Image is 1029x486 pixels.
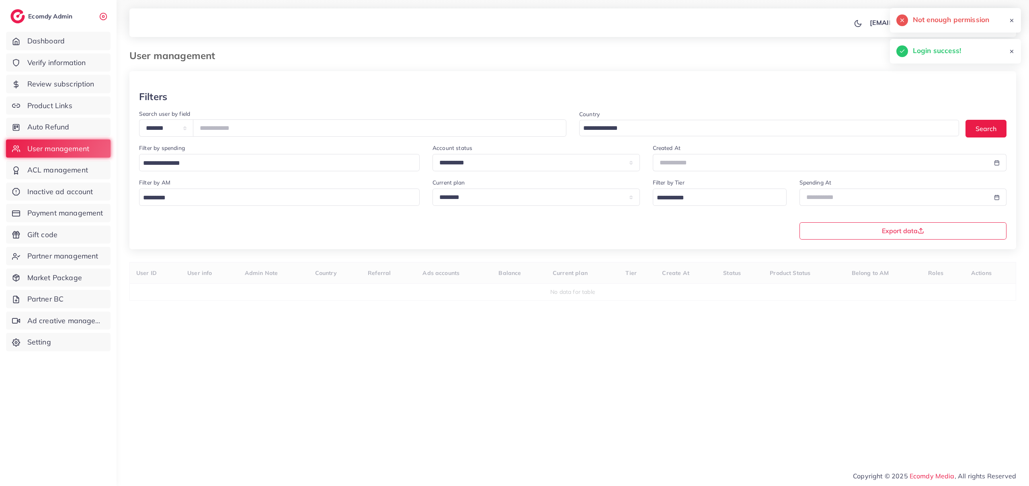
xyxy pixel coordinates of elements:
img: logo [10,9,25,23]
a: Product Links [6,96,111,115]
span: Partner management [27,251,98,261]
a: logoEcomdy Admin [10,9,74,23]
span: Market Package [27,273,82,283]
button: Search [965,120,1006,137]
span: Product Links [27,100,72,111]
a: Review subscription [6,75,111,93]
a: Inactive ad account [6,183,111,201]
div: Search for option [579,120,959,136]
p: [EMAIL_ADDRESS][DOMAIN_NAME] [870,18,985,27]
span: Export data [882,228,924,234]
a: Partner BC [6,290,111,308]
input: Search for option [580,122,949,135]
label: Current plan [433,178,465,187]
span: Setting [27,337,51,347]
input: Search for option [654,192,776,204]
a: Ad creative management [6,312,111,330]
label: Country [579,110,600,118]
a: Setting [6,333,111,351]
h5: Not enough permission [913,14,989,25]
label: Created At [653,144,681,152]
a: Auto Refund [6,118,111,136]
span: Payment management [27,208,103,218]
input: Search for option [140,192,409,204]
span: ACL management [27,165,88,175]
span: Verify information [27,57,86,68]
label: Spending At [799,178,832,187]
span: Auto Refund [27,122,70,132]
span: Copyright © 2025 [853,471,1016,481]
a: Payment management [6,204,111,222]
span: User management [27,144,89,154]
label: Filter by AM [139,178,170,187]
span: Review subscription [27,79,94,89]
a: Verify information [6,53,111,72]
span: Gift code [27,230,57,240]
div: Search for option [139,154,420,171]
a: Ecomdy Media [910,472,955,480]
a: Partner management [6,247,111,265]
label: Filter by Tier [653,178,685,187]
a: User management [6,139,111,158]
span: , All rights Reserved [955,471,1016,481]
label: Filter by spending [139,144,185,152]
h2: Ecomdy Admin [28,12,74,20]
span: Dashboard [27,36,65,46]
a: Dashboard [6,32,111,50]
button: Export data [799,222,1007,240]
span: Inactive ad account [27,187,93,197]
a: [EMAIL_ADDRESS][DOMAIN_NAME]avatar [865,14,1010,31]
div: Search for option [139,189,420,206]
span: Ad creative management [27,316,105,326]
div: Search for option [653,189,787,206]
a: ACL management [6,161,111,179]
a: Gift code [6,226,111,244]
h3: User management [129,50,221,62]
span: Partner BC [27,294,64,304]
input: Search for option [140,157,409,170]
a: Market Package [6,269,111,287]
h5: Login success! [913,45,961,56]
label: Search user by field [139,110,190,118]
label: Account status [433,144,472,152]
h3: Filters [139,91,167,103]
